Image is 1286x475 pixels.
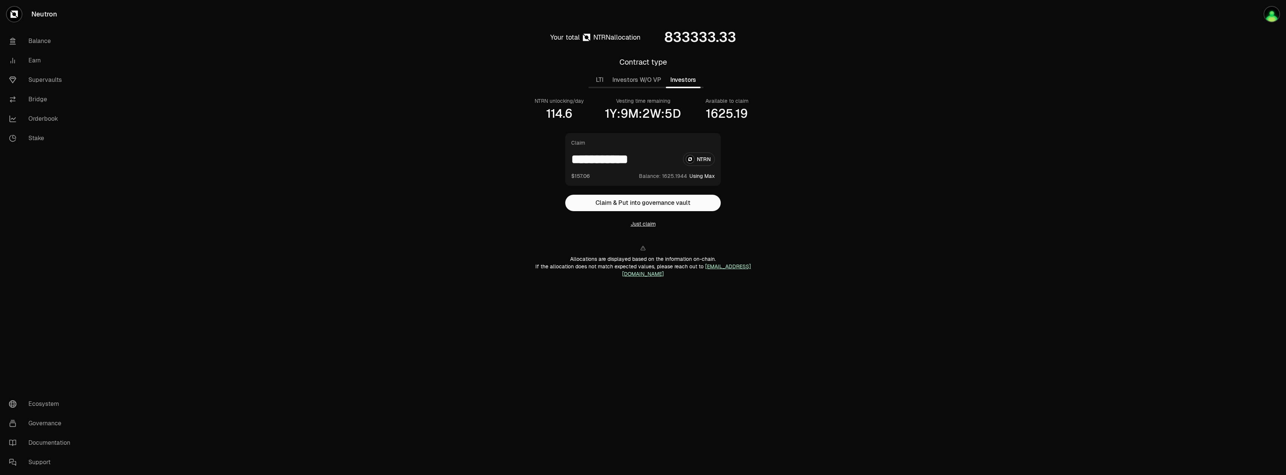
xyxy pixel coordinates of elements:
[608,73,666,87] button: Investors W/O VP
[593,32,640,43] div: allocation
[514,255,772,263] div: Allocations are displayed based on the information on-chain.
[550,32,580,43] div: Your total
[591,73,608,87] button: LTI
[666,73,701,87] button: Investors
[706,106,748,121] div: 1625.19
[616,97,670,105] div: Vesting time remaining
[535,97,584,105] div: NTRN unlocking/day
[3,109,81,129] a: Orderbook
[3,129,81,148] a: Stake
[3,90,81,109] a: Bridge
[605,106,681,121] div: 1Y:9M:2W:5D
[593,33,610,41] span: NTRN
[3,414,81,433] a: Governance
[3,453,81,472] a: Support
[565,195,721,211] button: Claim & Put into governance vault
[689,172,715,180] button: Using Max
[571,139,585,146] div: Claim
[546,106,572,121] div: 114.6
[3,394,81,414] a: Ecosystem
[3,70,81,90] a: Supervaults
[631,220,656,228] button: Just claim
[3,433,81,453] a: Documentation
[664,30,736,45] div: 833333.33
[705,97,748,105] div: Available to claim
[619,57,667,67] div: Contract type
[514,263,772,278] div: If the allocation does not match expected values, please reach out to
[571,172,590,180] button: $157.06
[3,31,81,51] a: Balance
[3,51,81,70] a: Earn
[1264,7,1279,22] img: Justanotherfarmer
[639,172,661,180] span: Balance:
